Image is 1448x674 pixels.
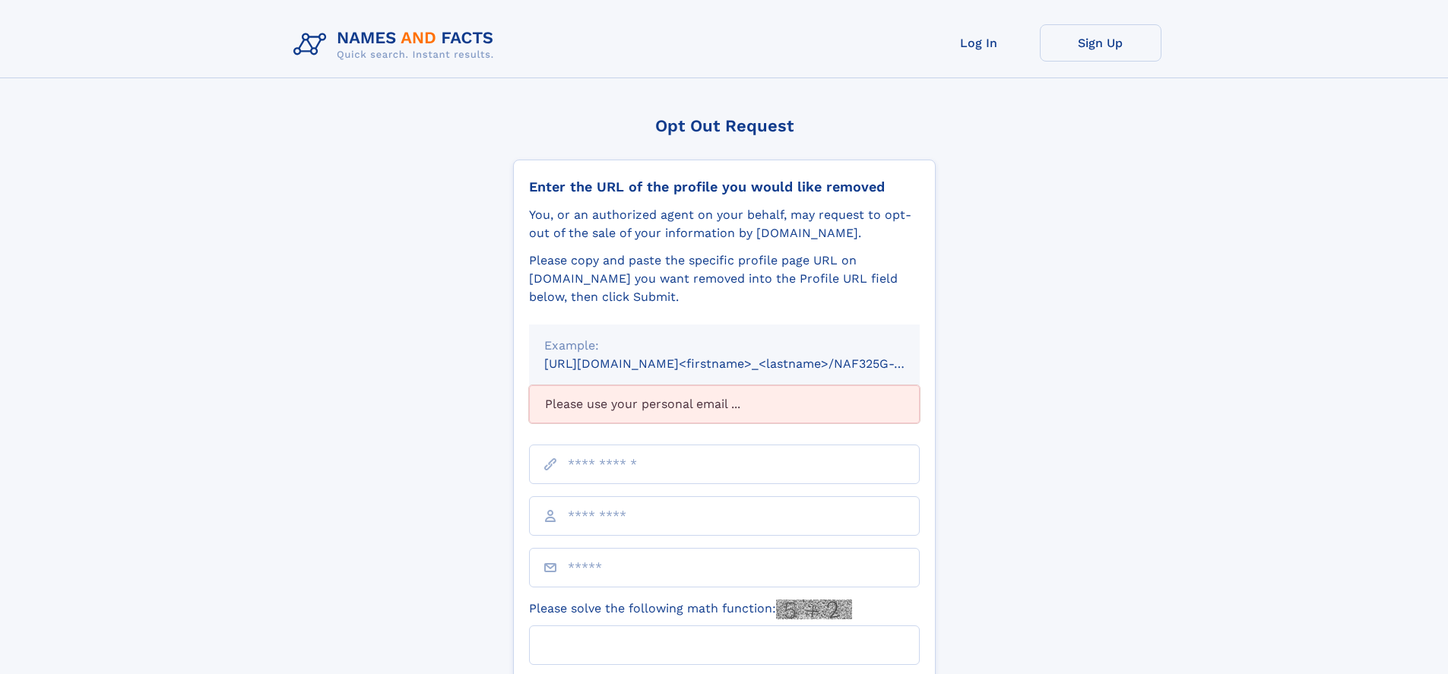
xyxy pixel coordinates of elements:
div: Enter the URL of the profile you would like removed [529,179,920,195]
div: Please use your personal email ... [529,385,920,423]
div: Example: [544,337,905,355]
div: Opt Out Request [513,116,936,135]
label: Please solve the following math function: [529,600,852,619]
div: You, or an authorized agent on your behalf, may request to opt-out of the sale of your informatio... [529,206,920,242]
a: Sign Up [1040,24,1161,62]
div: Please copy and paste the specific profile page URL on [DOMAIN_NAME] you want removed into the Pr... [529,252,920,306]
a: Log In [918,24,1040,62]
small: [URL][DOMAIN_NAME]<firstname>_<lastname>/NAF325G-xxxxxxxx [544,356,949,371]
img: Logo Names and Facts [287,24,506,65]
